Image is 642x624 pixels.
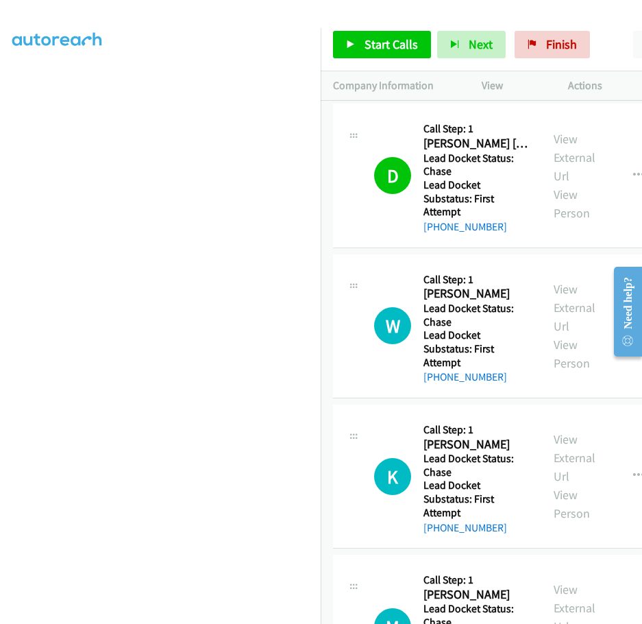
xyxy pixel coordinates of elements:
h2: [PERSON_NAME] [PERSON_NAME] [423,136,529,152]
h5: Lead Docket Status: Chase [423,452,529,479]
h1: K [374,458,411,495]
h2: [PERSON_NAME] [423,587,529,603]
h5: Lead Docket Status: Chase [423,302,529,328]
h2: [PERSON_NAME] [423,437,529,453]
button: Next [437,31,506,58]
h5: Call Step: 1 [423,423,529,437]
span: Start Calls [365,36,418,52]
h5: Lead Docket Substatus: First Attempt [423,328,529,369]
h5: Call Step: 1 [423,273,529,287]
h5: Call Step: 1 [423,122,529,136]
a: View External Url [554,131,595,184]
a: View External Url [554,281,595,334]
span: Next [469,36,493,52]
a: View Person [554,487,590,521]
div: The call is yet to be attempted [374,458,411,495]
h5: Lead Docket Status: Chase [423,152,529,178]
p: Actions [568,77,630,94]
a: Finish [515,31,590,58]
p: View [482,77,543,94]
a: Start Calls [333,31,431,58]
a: View Person [554,187,590,221]
a: View Person [554,337,590,371]
h1: W [374,307,411,344]
a: [PHONE_NUMBER] [423,370,507,383]
span: Finish [546,36,577,52]
h1: D [374,157,411,194]
p: Company Information [333,77,457,94]
h5: Lead Docket Substatus: First Attempt [423,479,529,519]
a: View External Url [554,431,595,484]
iframe: Resource Center [602,257,642,366]
h5: Call Step: 1 [423,573,529,587]
h5: Lead Docket Substatus: First Attempt [423,178,529,219]
a: [PHONE_NUMBER] [423,220,507,233]
a: [PHONE_NUMBER] [423,521,507,534]
h2: [PERSON_NAME] [423,286,529,302]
